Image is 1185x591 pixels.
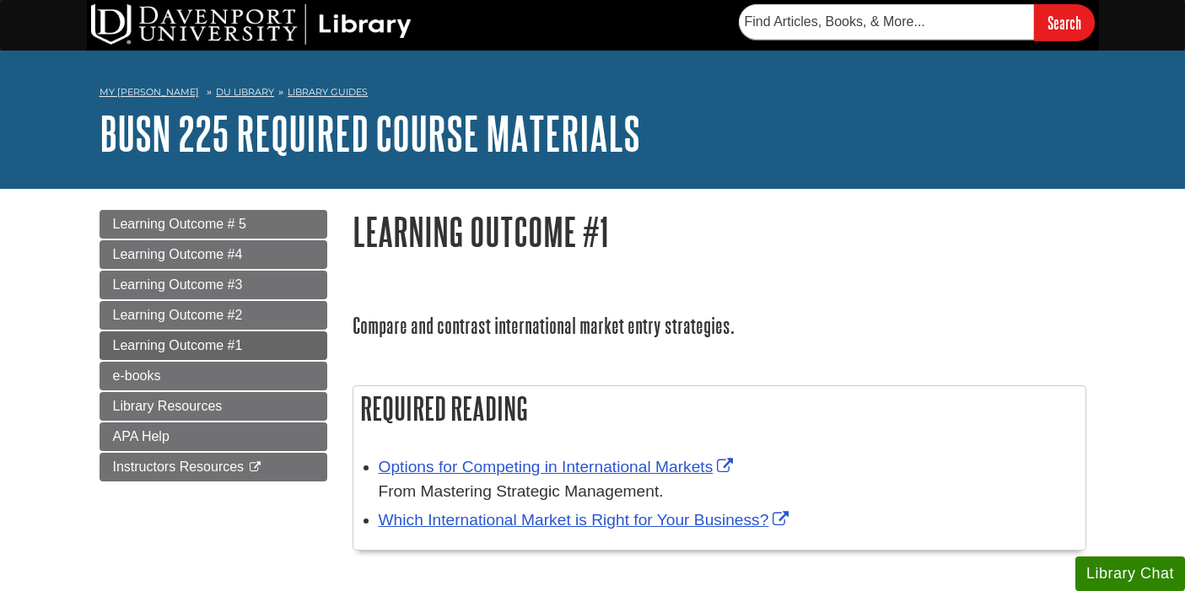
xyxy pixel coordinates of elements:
[113,277,243,292] span: Learning Outcome #3
[100,85,199,99] a: My [PERSON_NAME]
[100,81,1086,108] nav: breadcrumb
[113,459,245,474] span: Instructors Resources
[353,386,1085,431] h2: Required Reading
[379,480,1077,504] div: From Mastering Strategic Management.
[100,331,327,360] a: Learning Outcome #1
[379,458,738,475] a: Link opens in new window
[100,240,327,269] a: Learning Outcome #4
[100,210,327,239] a: Learning Outcome # 5
[216,86,274,98] a: DU Library
[248,462,262,473] i: This link opens in a new window
[100,422,327,451] a: APA Help
[113,429,170,443] span: APA Help
[379,511,794,529] a: Link opens in new window
[113,217,246,231] span: Learning Outcome # 5
[288,86,368,98] a: Library Guides
[739,4,1034,40] input: Find Articles, Books, & More...
[113,368,161,383] span: e-books
[353,314,735,337] span: Compare and contrast international market entry strategies.
[1034,4,1095,40] input: Search
[100,271,327,299] a: Learning Outcome #3
[353,210,1086,253] h1: Learning Outcome #1
[113,308,243,322] span: Learning Outcome #2
[100,362,327,390] a: e-books
[100,301,327,330] a: Learning Outcome #2
[100,107,640,159] a: BUSN 225 Required Course Materials
[113,338,243,352] span: Learning Outcome #1
[1075,556,1185,591] button: Library Chat
[100,453,327,481] a: Instructors Resources
[100,210,327,481] div: Guide Page Menu
[113,399,223,413] span: Library Resources
[113,247,243,261] span: Learning Outcome #4
[100,392,327,421] a: Library Resources
[739,4,1095,40] form: Searches DU Library's articles, books, and more
[91,4,412,45] img: DU Library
